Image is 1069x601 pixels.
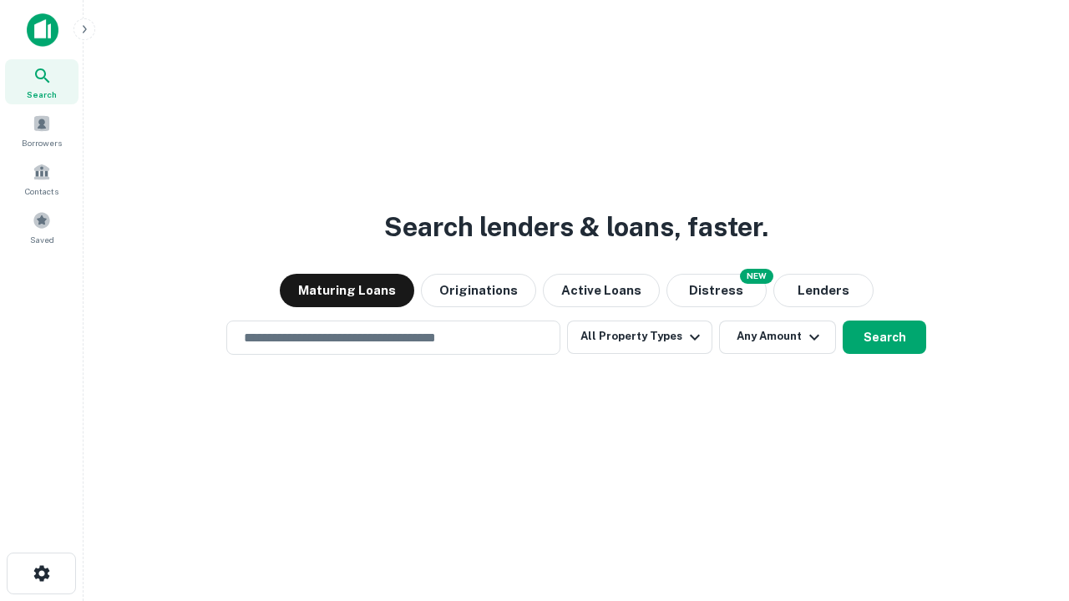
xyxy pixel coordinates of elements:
a: Saved [5,205,79,250]
span: Saved [30,233,54,246]
span: Contacts [25,184,58,198]
button: Originations [421,274,536,307]
a: Borrowers [5,108,79,153]
h3: Search lenders & loans, faster. [384,207,768,247]
img: capitalize-icon.png [27,13,58,47]
button: Active Loans [543,274,660,307]
a: Search [5,59,79,104]
span: Search [27,88,57,101]
button: Maturing Loans [280,274,414,307]
button: Lenders [773,274,874,307]
iframe: Chat Widget [985,467,1069,548]
div: NEW [740,269,773,284]
button: Search [843,321,926,354]
a: Contacts [5,156,79,201]
button: Search distressed loans with lien and other non-mortgage details. [666,274,767,307]
span: Borrowers [22,136,62,149]
button: Any Amount [719,321,836,354]
button: All Property Types [567,321,712,354]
